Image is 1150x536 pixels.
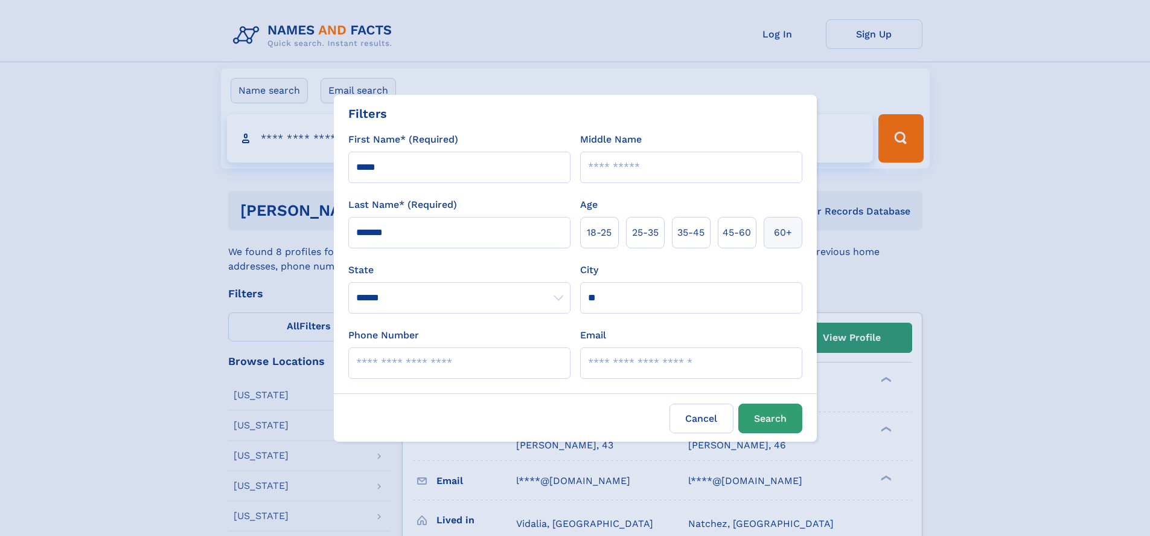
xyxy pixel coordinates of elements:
[587,225,612,240] span: 18‑25
[580,132,642,147] label: Middle Name
[348,132,458,147] label: First Name* (Required)
[348,328,419,343] label: Phone Number
[677,225,704,240] span: 35‑45
[723,225,751,240] span: 45‑60
[348,198,457,212] label: Last Name* (Required)
[348,263,570,277] label: State
[580,328,606,343] label: Email
[632,225,659,240] span: 25‑35
[669,404,733,433] label: Cancel
[580,263,598,277] label: City
[774,225,792,240] span: 60+
[580,198,598,212] label: Age
[738,404,802,433] button: Search
[348,105,387,123] div: Filters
